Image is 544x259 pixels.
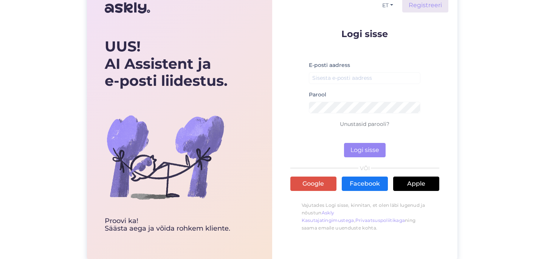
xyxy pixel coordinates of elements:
[309,61,350,69] label: E-posti aadress
[344,143,386,157] button: Logi sisse
[309,72,421,84] input: Sisesta e-posti aadress
[342,177,388,191] a: Facebook
[290,198,439,236] p: Vajutades Logi sisse, kinnitan, et olen läbi lugenud ja nõustun , ning saama emaile uuenduste kohta.
[358,166,371,171] span: VÕI
[302,210,354,223] a: Askly Kasutajatingimustega
[290,29,439,39] p: Logi sisse
[105,217,230,233] div: Proovi ka! Säästa aega ja võida rohkem kliente.
[393,177,439,191] a: Apple
[309,91,326,99] label: Parool
[105,96,226,217] img: bg-askly
[105,38,230,90] div: UUS! AI Assistent ja e-posti liidestus.
[355,217,405,223] a: Privaatsuspoliitikaga
[340,121,389,127] a: Unustasid parooli?
[290,177,336,191] a: Google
